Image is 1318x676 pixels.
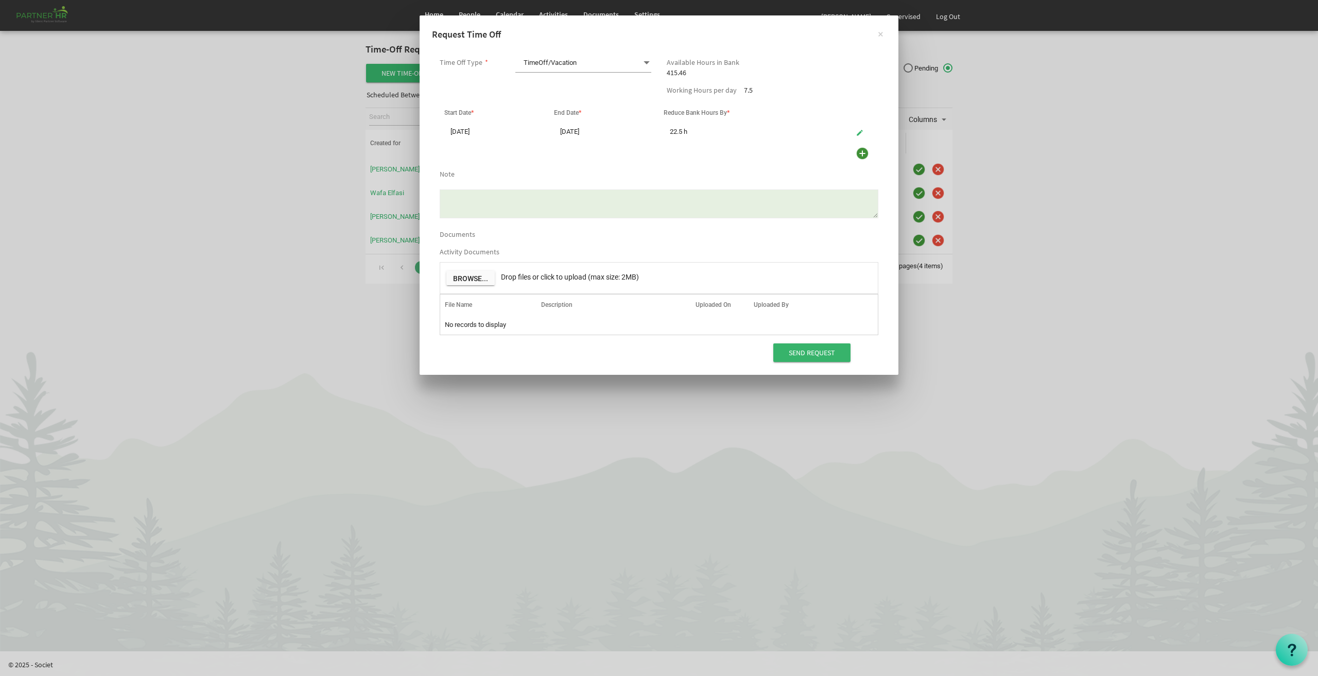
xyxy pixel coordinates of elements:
td: No records to display [440,315,878,335]
span: 7.5 [744,85,753,95]
div: Add more time to Request [854,145,871,162]
span: Uploaded By [754,301,789,308]
span: File Name [445,301,472,308]
label: Time Off Type [440,59,482,66]
span: Drop files or click to upload (max size: 2MB) [501,273,639,281]
span: Start Date [444,109,474,116]
span: 415.46 [667,68,686,77]
span: Reduce Bank Hours By [664,109,730,116]
td: 1/6/2026 column header End Date <span class='text-red'>*</span> [549,123,659,141]
td: 22.5 h is template cell column header Reduce Bank Hours By <span class='text-red'>*</span> [659,123,769,141]
span: Uploaded On [696,301,731,308]
button: Edit [852,125,868,139]
label: Documents [440,231,475,238]
span: Description [541,301,573,308]
label: Activity Documents [440,248,499,256]
label: Available Hours in Bank [667,59,739,66]
img: add.png [855,146,870,161]
label: Working Hours per day [667,86,737,94]
label: Note [440,170,455,178]
td: is Command column column header [769,123,878,141]
button: Browse... [446,271,495,285]
h4: Request Time Off [432,28,886,41]
input: Send Request [773,343,851,362]
span: End Date [554,109,581,116]
button: × [868,21,893,46]
td: 1/2/2026 column header Start Date <span class='text-red'>*</span> [440,123,549,141]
